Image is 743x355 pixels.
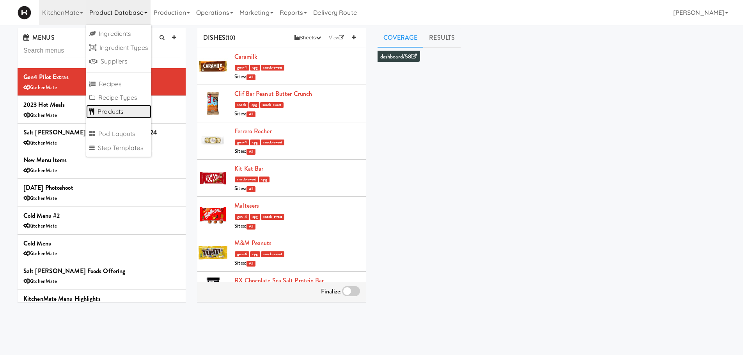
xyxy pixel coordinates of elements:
[23,138,180,148] div: KitchenMate
[423,28,461,48] a: Results
[261,251,284,257] span: snack-sweet
[246,224,255,230] span: All
[246,149,255,155] span: All
[235,177,258,182] span: snack-sweet
[234,72,360,82] div: Sites:
[18,96,186,124] li: 2023 Hot MealsKitchenMate
[250,251,260,257] span: cpg
[23,211,60,220] b: Cold Menu #2
[246,261,255,267] span: All
[250,65,260,71] span: cpg
[18,68,186,96] li: Gen4 Pilot ExtrasKitchenMate
[86,55,151,69] a: Suppliers
[246,111,255,117] span: All
[234,89,312,98] a: Clif Bar Peanut Butter Crunch
[18,290,186,318] li: KitchenMate Menu HighlightsKitchenMate
[234,164,263,173] a: Kit Kat Bar
[23,277,180,286] div: KitchenMate
[23,155,67,164] b: New Menu Items
[203,33,225,42] span: DISHES
[246,74,255,80] span: All
[23,183,73,192] b: [DATE] photoshoot
[259,177,269,182] span: cpg
[23,294,101,303] b: KitchenMate Menu Highlights
[86,27,151,41] a: Ingredients
[86,41,151,55] a: Ingredient Types
[378,28,424,48] a: Coverage
[325,32,348,44] a: View
[291,32,325,44] button: Sheets
[234,221,360,231] div: Sites:
[234,276,324,285] a: RX Chocolate Sea Salt Protein Bar
[234,52,257,61] a: Caramilk
[261,140,284,145] span: snack-sweet
[23,249,180,259] div: KitchenMate
[234,109,360,119] div: Sites:
[261,214,284,220] span: snack-sweet
[18,179,186,207] li: [DATE] photoshootKitchenMate
[23,239,51,248] b: Cold Menu
[86,105,151,119] a: Products
[23,44,180,58] input: Search menus
[23,128,157,137] b: Salt [PERSON_NAME] Potential New Dishes 2024
[18,151,186,179] li: New Menu ItemsKitchenMate
[18,6,31,19] img: Micromart
[18,262,186,290] li: Salt [PERSON_NAME] Foods OfferingKitchenMate
[235,65,249,71] span: gen-4
[235,102,248,108] span: snack
[23,194,180,203] div: KitchenMate
[234,201,259,210] a: Maltesers
[86,77,151,91] a: Recipes
[234,238,271,247] a: M&M Peanuts
[235,251,249,257] span: gen-4
[380,53,417,61] a: dashboard/58
[260,102,284,108] span: snack-sweet
[234,258,360,268] div: Sites:
[23,221,180,231] div: KitchenMate
[23,111,180,120] div: KitchenMate
[23,72,69,81] b: Gen4 Pilot Extras
[225,33,235,42] span: (10)
[86,127,151,141] a: Pod Layouts
[23,166,180,176] div: KitchenMate
[23,267,125,276] b: Salt [PERSON_NAME] Foods Offering
[321,287,342,296] span: Finalize:
[250,140,260,145] span: cpg
[23,83,180,93] div: KitchenMate
[261,65,284,71] span: snack-sweet
[234,147,360,156] div: Sites:
[18,207,186,235] li: Cold Menu #2KitchenMate
[86,141,151,155] a: Step Templates
[86,91,151,105] a: Recipe Types
[18,124,186,151] li: Salt [PERSON_NAME] Potential New Dishes 2024KitchenMate
[23,33,55,42] span: MENUS
[250,214,260,220] span: cpg
[234,127,271,136] a: Ferrero Rocher
[235,140,249,145] span: gen-4
[249,102,259,108] span: cpg
[23,100,65,109] b: 2023 Hot Meals
[246,186,255,192] span: All
[235,214,249,220] span: gen-4
[18,235,186,262] li: Cold MenuKitchenMate
[234,184,360,194] div: Sites:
